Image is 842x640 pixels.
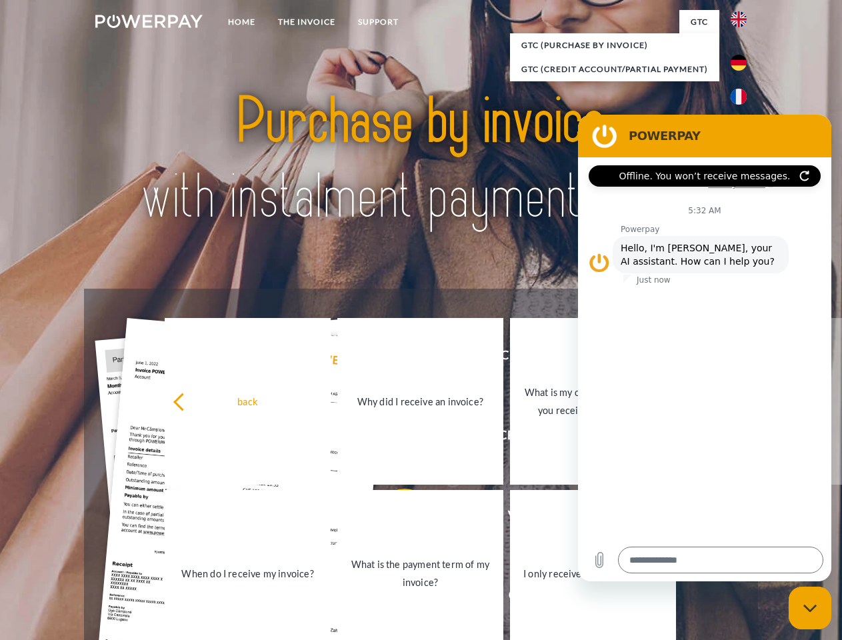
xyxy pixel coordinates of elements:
[731,55,747,71] img: de
[217,10,267,34] a: Home
[518,383,668,419] div: What is my current balance, did you receive my payment?
[578,115,831,581] iframe: Messaging window
[173,392,323,410] div: back
[267,10,347,34] a: THE INVOICE
[518,564,668,582] div: I only received a partial delivery
[789,587,831,629] iframe: Button to launch messaging window, conversation in progress
[95,15,203,28] img: logo-powerpay-white.svg
[731,89,747,105] img: fr
[510,33,719,57] a: GTC (Purchase by invoice)
[173,564,323,582] div: When do I receive my invoice?
[345,392,495,410] div: Why did I receive an invoice?
[127,64,715,255] img: title-powerpay_en.svg
[731,11,747,27] img: en
[679,10,719,34] a: GTC
[347,10,410,34] a: Support
[510,318,676,485] a: What is my current balance, did you receive my payment?
[510,57,719,81] a: GTC (Credit account/partial payment)
[345,555,495,591] div: What is the payment term of my invoice?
